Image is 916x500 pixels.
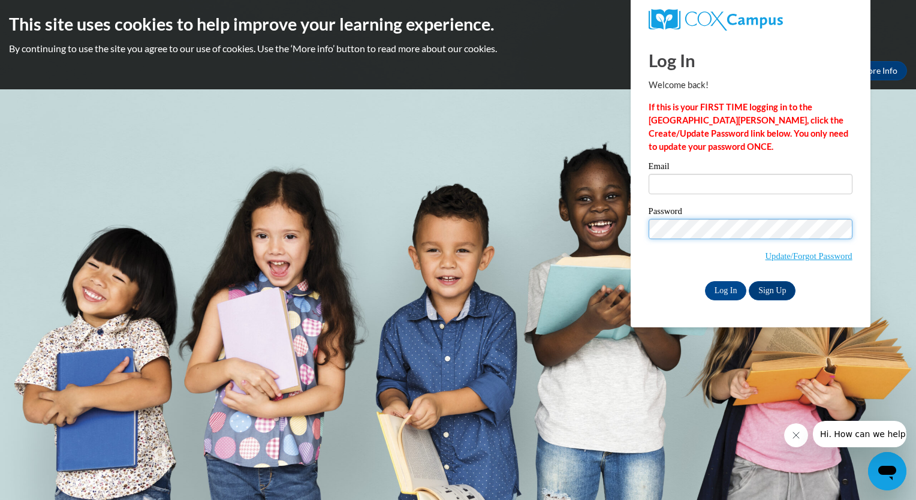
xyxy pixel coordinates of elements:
img: COX Campus [649,9,783,31]
a: Update/Forgot Password [766,251,852,261]
p: Welcome back! [649,79,852,92]
h2: This site uses cookies to help improve your learning experience. [9,12,907,36]
h1: Log In [649,48,852,73]
strong: If this is your FIRST TIME logging in to the [GEOGRAPHIC_DATA][PERSON_NAME], click the Create/Upd... [649,102,848,152]
a: Sign Up [749,281,796,300]
a: More Info [851,61,907,80]
label: Email [649,162,852,174]
input: Log In [705,281,747,300]
a: COX Campus [649,9,852,31]
iframe: Close message [784,423,808,447]
span: Hi. How can we help? [7,8,97,18]
iframe: Button to launch messaging window [868,452,906,490]
label: Password [649,207,852,219]
p: By continuing to use the site you agree to our use of cookies. Use the ‘More info’ button to read... [9,42,907,55]
iframe: Message from company [813,421,906,447]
